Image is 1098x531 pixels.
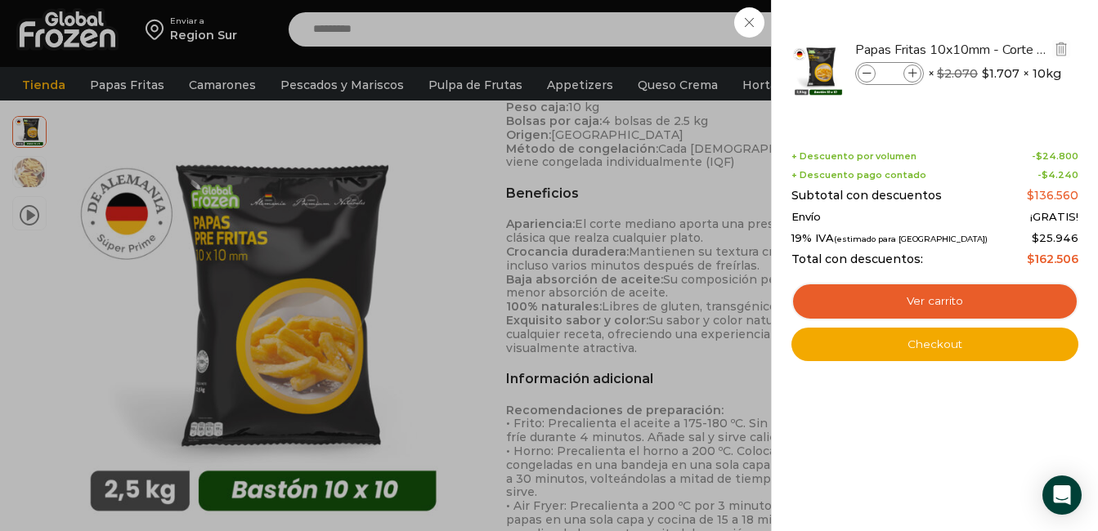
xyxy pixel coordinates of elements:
a: Eliminar Papas Fritas 10x10mm - Corte Bastón - Caja 10 kg del carrito [1052,40,1070,60]
span: - [1037,170,1078,181]
span: × × 10kg [928,62,1061,85]
bdi: 2.070 [937,66,978,81]
span: $ [982,65,989,82]
span: $ [1027,188,1034,203]
span: $ [1036,150,1042,162]
a: Papas Fritas 10x10mm - Corte Bastón - Caja 10 kg [855,41,1050,59]
span: $ [1042,169,1048,181]
small: (estimado para [GEOGRAPHIC_DATA]) [834,234,988,243]
span: Envío [791,211,821,224]
span: 19% IVA [791,232,988,245]
div: Open Intercom Messenger [1042,475,1082,515]
span: - [1032,151,1078,162]
a: Ver carrito [791,283,1078,320]
span: $ [1027,252,1034,266]
span: 25.946 [1032,231,1078,244]
span: $ [937,66,944,81]
span: $ [1032,231,1039,244]
span: Total con descuentos: [791,252,923,266]
a: Checkout [791,328,1078,362]
span: Subtotal con descuentos [791,189,942,203]
bdi: 4.240 [1042,169,1078,181]
bdi: 1.707 [982,65,1020,82]
bdi: 136.560 [1027,188,1078,203]
input: Product quantity [877,65,902,83]
span: + Descuento pago contado [791,170,926,181]
span: + Descuento por volumen [791,151,916,162]
img: Eliminar Papas Fritas 10x10mm - Corte Bastón - Caja 10 kg del carrito [1054,42,1069,56]
bdi: 24.800 [1036,150,1078,162]
span: ¡GRATIS! [1030,211,1078,224]
bdi: 162.506 [1027,252,1078,266]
